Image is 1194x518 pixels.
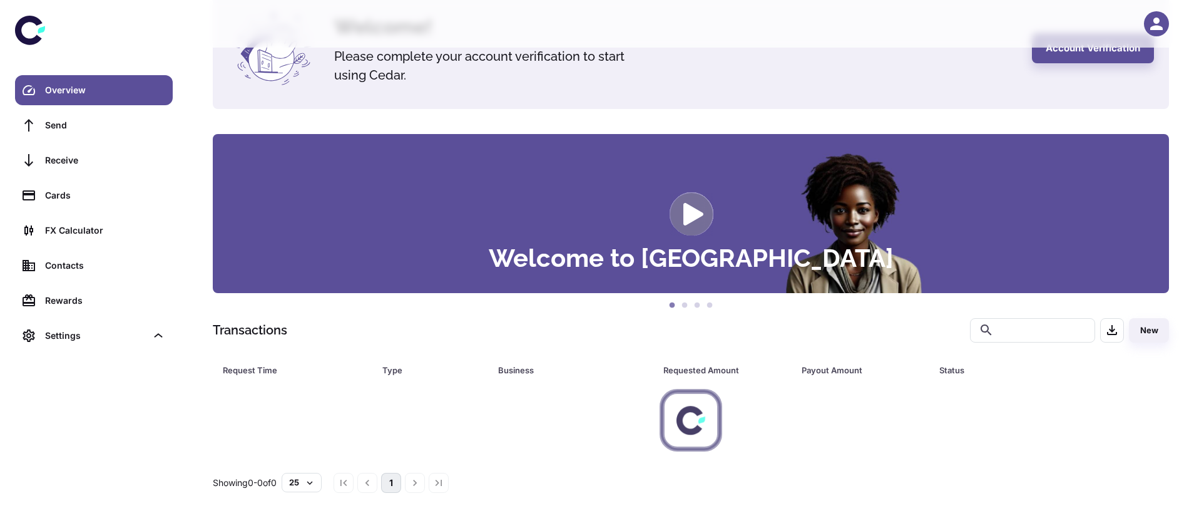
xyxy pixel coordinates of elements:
[45,83,165,97] div: Overview
[382,361,467,379] div: Type
[15,110,173,140] a: Send
[663,361,770,379] div: Requested Amount
[939,361,1117,379] span: Status
[691,299,703,312] button: 3
[663,361,786,379] span: Requested Amount
[45,153,165,167] div: Receive
[45,329,146,343] div: Settings
[334,47,647,85] h5: Please complete your account verification to start using Cedar.
[802,361,908,379] div: Payout Amount
[15,321,173,351] div: Settings
[45,294,165,308] div: Rewards
[45,189,165,202] div: Cards
[678,299,691,312] button: 2
[45,224,165,237] div: FX Calculator
[282,473,322,492] button: 25
[223,361,367,379] span: Request Time
[45,259,165,272] div: Contacts
[666,299,678,312] button: 1
[15,286,173,316] a: Rewards
[213,476,277,490] p: Showing 0-0 of 0
[381,473,401,493] button: page 1
[15,251,173,281] a: Contacts
[15,145,173,175] a: Receive
[1129,318,1169,343] button: New
[802,361,924,379] span: Payout Amount
[703,299,716,312] button: 4
[939,361,1101,379] div: Status
[45,118,165,132] div: Send
[15,75,173,105] a: Overview
[489,246,894,271] h3: Welcome to [GEOGRAPHIC_DATA]
[382,361,483,379] span: Type
[15,215,173,246] a: FX Calculator
[213,321,287,339] h1: Transactions
[223,361,351,379] div: Request Time
[15,180,173,210] a: Cards
[332,473,451,493] nav: pagination navigation
[1032,33,1154,63] button: Account Verification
